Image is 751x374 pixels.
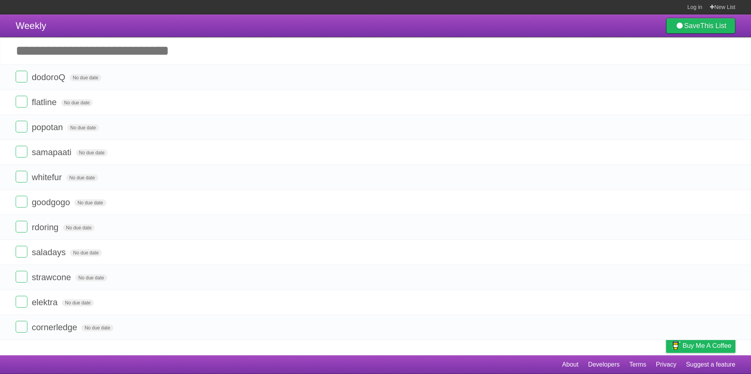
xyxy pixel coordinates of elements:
span: No due date [81,324,113,331]
span: strawcone [32,272,73,282]
span: whitefur [32,172,64,182]
span: samapaati [32,147,74,157]
b: This List [700,22,726,30]
a: About [562,357,579,372]
span: No due date [66,174,98,181]
label: Done [16,96,27,107]
a: Developers [588,357,620,372]
span: flatline [32,97,59,107]
label: Done [16,171,27,183]
label: Done [16,121,27,132]
a: Terms [629,357,647,372]
img: Buy me a coffee [670,339,681,352]
label: Done [16,196,27,208]
span: Buy me a coffee [683,339,731,353]
span: No due date [70,74,101,81]
span: No due date [76,149,108,156]
span: No due date [62,299,93,306]
span: goodgogo [32,197,72,207]
a: Suggest a feature [686,357,735,372]
label: Done [16,71,27,82]
span: No due date [61,99,93,106]
span: No due date [70,249,102,256]
span: No due date [63,224,95,231]
span: No due date [75,274,107,281]
label: Done [16,221,27,233]
span: rdoring [32,222,60,232]
span: Weekly [16,20,46,31]
span: dodoroQ [32,72,67,82]
label: Done [16,146,27,157]
label: Done [16,271,27,283]
span: saladays [32,247,68,257]
a: Privacy [656,357,676,372]
a: SaveThis List [666,18,735,34]
label: Done [16,246,27,258]
span: elektra [32,297,59,307]
label: Done [16,296,27,308]
span: cornerledge [32,322,79,332]
label: Done [16,321,27,333]
span: popotan [32,122,65,132]
span: No due date [74,199,106,206]
a: Buy me a coffee [666,338,735,353]
span: No due date [67,124,99,131]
